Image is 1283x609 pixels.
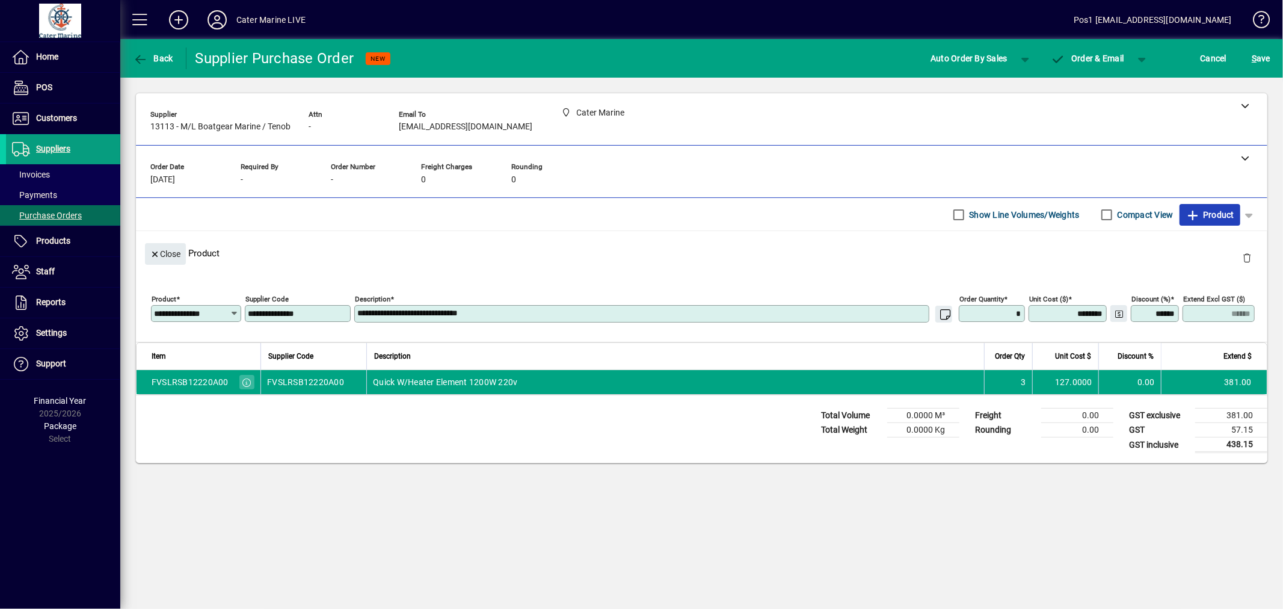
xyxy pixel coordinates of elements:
span: ave [1252,49,1270,68]
span: [DATE] [150,175,175,185]
app-page-header-button: Delete [1232,252,1261,263]
mat-label: Product [152,295,176,303]
a: POS [6,73,120,103]
button: Close [145,243,186,265]
td: 57.15 [1195,423,1267,437]
span: 0 [511,175,516,185]
a: Knowledge Base [1244,2,1268,42]
td: Total Weight [815,423,887,437]
td: 0.00 [1098,370,1161,394]
a: Customers [6,104,120,134]
span: POS [36,82,52,92]
app-page-header-button: Close [142,248,189,259]
span: Cancel [1201,49,1227,68]
div: Pos1 [EMAIL_ADDRESS][DOMAIN_NAME] [1074,10,1232,29]
a: Purchase Orders [6,205,120,226]
span: - [309,122,311,132]
span: Extend $ [1223,350,1252,363]
span: Order & Email [1051,54,1124,63]
span: - [331,175,333,185]
span: Order Qty [995,350,1025,363]
button: Profile [198,9,236,31]
a: Home [6,42,120,72]
td: Total Volume [815,409,887,423]
td: GST inclusive [1123,437,1195,453]
span: 13113 - M/L Boatgear Marine / Tenob [150,122,291,132]
span: Description [374,350,411,363]
div: Supplier Purchase Order [195,49,354,68]
span: Package [44,421,76,431]
a: Reports [6,288,120,318]
button: Back [130,48,176,69]
button: Product [1180,204,1240,226]
span: Close [150,244,181,264]
a: Products [6,226,120,256]
button: Add [159,9,198,31]
span: Back [133,54,173,63]
span: Invoices [12,170,50,179]
td: 0.00 [1041,423,1113,437]
span: Discount % [1118,350,1154,363]
span: Unit Cost $ [1055,350,1091,363]
span: Home [36,52,58,61]
label: Show Line Volumes/Weights [967,209,1080,221]
span: Quick W/Heater Element 1200W 220v [373,376,517,388]
a: Payments [6,185,120,205]
span: Support [36,359,66,368]
mat-label: Unit Cost ($) [1029,295,1068,303]
a: Invoices [6,164,120,185]
mat-label: Order Quantity [959,295,1004,303]
span: Products [36,236,70,246]
button: Auto Order By Sales [925,48,1014,69]
app-page-header-button: Back [120,48,186,69]
mat-label: Description [355,295,390,303]
span: Reports [36,297,66,307]
td: 0.00 [1041,409,1113,423]
button: Order & Email [1045,48,1130,69]
span: 0 [421,175,426,185]
span: - [241,175,243,185]
span: S [1252,54,1257,63]
mat-label: Supplier Code [245,295,289,303]
span: Payments [12,190,57,200]
td: 0.0000 M³ [887,409,959,423]
div: Cater Marine LIVE [236,10,306,29]
span: Staff [36,267,55,276]
span: Item [152,350,166,363]
td: 0.0000 Kg [887,423,959,437]
mat-label: Discount (%) [1131,295,1171,303]
mat-label: Extend excl GST ($) [1183,295,1245,303]
span: Suppliers [36,144,70,153]
label: Compact View [1115,209,1174,221]
button: Cancel [1198,48,1230,69]
span: Settings [36,328,67,338]
td: Freight [969,409,1041,423]
td: FVSLRSB12220A00 [260,370,366,394]
div: Product [136,231,1267,275]
span: Auto Order By Sales [931,49,1008,68]
td: GST exclusive [1123,409,1195,423]
span: [EMAIL_ADDRESS][DOMAIN_NAME] [399,122,532,132]
span: Product [1186,205,1234,224]
td: 381.00 [1195,409,1267,423]
a: Staff [6,257,120,287]
span: Customers [36,113,77,123]
button: Change Price Levels [1110,305,1127,322]
div: FVSLRSB12220A00 [152,376,229,388]
td: 381.00 [1161,370,1267,394]
span: NEW [371,55,386,63]
td: Rounding [969,423,1041,437]
td: 438.15 [1195,437,1267,453]
td: 3 [984,370,1032,394]
a: Settings [6,318,120,348]
span: Supplier Code [268,350,313,363]
span: Financial Year [34,396,87,406]
button: Delete [1232,243,1261,272]
span: Purchase Orders [12,211,82,220]
button: Save [1249,48,1273,69]
a: Support [6,349,120,379]
td: GST [1123,423,1195,437]
td: 127.0000 [1032,370,1098,394]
